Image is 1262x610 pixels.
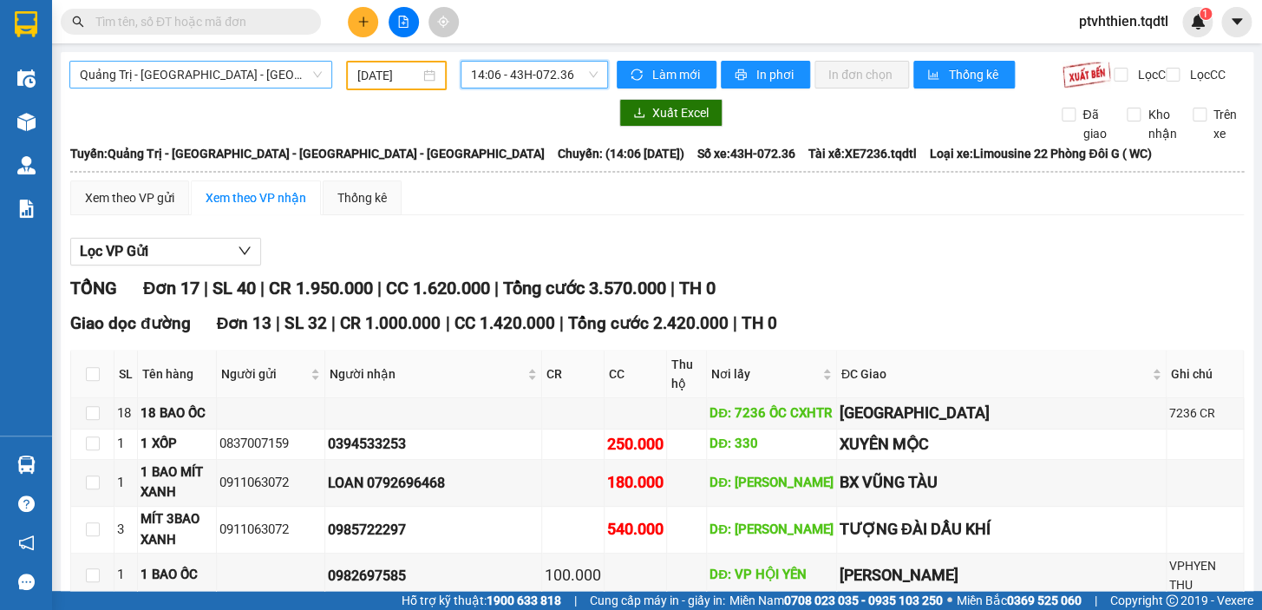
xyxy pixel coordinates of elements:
span: Nơi lấy [711,364,819,384]
span: Làm mới [652,65,703,84]
th: SL [114,351,138,398]
th: Ghi chú [1167,351,1244,398]
div: 180.000 [607,470,664,495]
span: | [670,278,674,298]
div: BX VŨNG TÀU [840,470,1163,495]
span: Tài xế: XE7236.tqdtl [808,144,917,163]
span: Kho nhận [1141,105,1183,143]
div: VPHYEN THU [1169,556,1240,594]
div: 1 [117,565,134,586]
th: CR [542,351,605,398]
span: 14:06 - 43H-072.36 [471,62,598,88]
span: | [494,278,498,298]
img: icon-new-feature [1190,14,1206,30]
span: plus [357,16,369,28]
button: downloadXuất Excel [619,99,723,127]
button: bar-chartThống kê [913,61,1015,89]
span: TH 0 [678,278,715,298]
span: Đã giao [1076,105,1114,143]
div: Thống kê [337,188,387,207]
span: TỔNG [70,278,117,298]
span: question-circle [18,495,35,512]
span: Quảng Trị - Huế - Đà Nẵng - Vũng Tàu [80,62,322,88]
button: aim [428,7,459,37]
img: logo-vxr [15,11,37,37]
span: | [732,313,736,333]
span: Người nhận [330,364,524,384]
span: | [559,313,563,333]
img: warehouse-icon [17,456,36,474]
button: caret-down [1221,7,1252,37]
strong: 0369 525 060 [1007,594,1082,607]
span: | [376,278,381,298]
span: ptvhthien.tqdtl [1065,10,1182,32]
div: 100.000 [545,563,601,587]
div: 0837007159 [219,434,322,455]
sup: 1 [1200,8,1212,20]
img: warehouse-icon [17,156,36,174]
button: In đơn chọn [814,61,909,89]
div: 1 BAO ỐC [141,565,213,586]
span: | [276,313,280,333]
img: warehouse-icon [17,113,36,131]
span: Trên xe [1206,105,1245,143]
span: In phơi [756,65,796,84]
div: 18 BAO ỐC [141,403,213,424]
button: Lọc VP Gửi [70,238,261,266]
span: | [574,591,577,610]
div: 1 XỐP [141,434,213,455]
div: 0911063072 [219,520,322,541]
div: 540.000 [607,517,664,541]
b: Tuyến: Quảng Trị - [GEOGRAPHIC_DATA] - [GEOGRAPHIC_DATA] - [GEOGRAPHIC_DATA] [70,147,545,161]
span: SL 40 [212,278,255,298]
div: TƯỢNG ĐÀI DẦU KHÍ [840,517,1163,541]
span: ĐC Giao [841,364,1148,384]
input: Tìm tên, số ĐT hoặc mã đơn [95,12,300,31]
span: CR 1.950.000 [268,278,372,298]
div: Xem theo VP gửi [85,188,174,207]
span: 1 [1202,8,1208,20]
span: sync [631,69,645,82]
div: 1 [117,434,134,455]
span: | [331,313,336,333]
th: CC [605,351,667,398]
span: aim [437,16,449,28]
span: download [633,107,645,121]
span: Xuất Excel [652,103,709,122]
span: down [238,244,252,258]
span: Tổng cước 2.420.000 [567,313,728,333]
input: 09/09/2025 [357,66,421,85]
span: Người gửi [221,364,307,384]
span: Lọc CC [1182,65,1227,84]
th: Tên hàng [138,351,217,398]
div: [GEOGRAPHIC_DATA] [840,401,1163,425]
button: plus [348,7,378,37]
div: 0394533253 [328,433,539,455]
div: 1 [117,473,134,494]
span: Hỗ trợ kỹ thuật: [402,591,561,610]
span: Cung cấp máy in - giấy in: [590,591,725,610]
span: search [72,16,84,28]
div: 7236 CR [1169,403,1240,423]
div: 0982697585 [328,565,539,587]
span: printer [735,69,749,82]
span: | [259,278,264,298]
img: warehouse-icon [17,69,36,88]
span: Loại xe: Limousine 22 Phòng Đôi G ( WC) [930,144,1151,163]
div: DĐ: 330 [709,434,834,455]
span: bar-chart [927,69,942,82]
span: ⚪️ [947,597,952,604]
span: Lọc CR [1130,65,1175,84]
span: message [18,574,35,590]
span: Số xe: 43H-072.36 [697,144,795,163]
img: solution-icon [17,200,36,218]
div: [PERSON_NAME] [840,563,1163,587]
div: 1 BAO MÍT XANH [141,462,213,503]
strong: 1900 633 818 [487,594,561,607]
span: Lọc VP Gửi [80,240,148,262]
img: 9k= [1062,61,1111,89]
span: SL 32 [284,313,327,333]
div: DĐ: [PERSON_NAME] [709,520,834,541]
div: 18 [117,403,134,424]
div: 250.000 [607,432,664,456]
